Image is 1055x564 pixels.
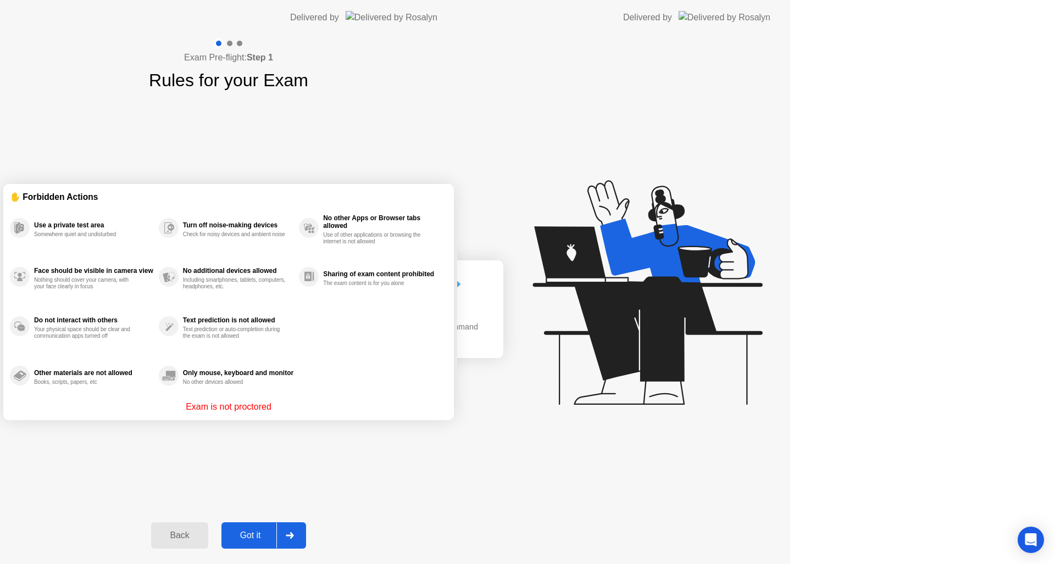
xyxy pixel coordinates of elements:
div: Text prediction or auto-completion during the exam is not allowed [183,326,287,339]
div: Sharing of exam content prohibited [323,270,442,278]
div: Including smartphones, tablets, computers, headphones, etc. [183,277,287,290]
button: Got it [221,522,306,549]
div: Delivered by [623,11,672,24]
div: Books, scripts, papers, etc [34,379,138,386]
div: Delivered by [290,11,339,24]
div: Face should be visible in camera view [34,267,153,275]
div: ✋ Forbidden Actions [10,191,447,203]
div: Your physical space should be clear and communication apps turned off [34,326,138,339]
div: Back [154,531,204,540]
div: Text prediction is not allowed [183,316,293,324]
div: Got it [225,531,276,540]
img: Delivered by Rosalyn [679,11,770,24]
div: The exam content is for you alone [323,280,427,287]
div: Check for noisy devices and ambient noise [183,231,287,238]
div: No other Apps or Browser tabs allowed [323,214,442,230]
div: Only mouse, keyboard and monitor [183,369,293,377]
div: Somewhere quiet and undisturbed [34,231,138,238]
div: Use a private test area [34,221,153,229]
div: Turn off noise-making devices [183,221,293,229]
h4: Exam Pre-flight: [184,51,273,64]
div: Nothing should cover your camera, with your face clearly in focus [34,277,138,290]
button: Back [151,522,208,549]
p: Exam is not proctored [186,400,271,414]
div: Open Intercom Messenger [1018,527,1044,553]
b: Step 1 [247,53,273,62]
div: Do not interact with others [34,316,153,324]
div: Use of other applications or browsing the internet is not allowed [323,232,427,245]
div: No additional devices allowed [183,267,293,275]
img: Delivered by Rosalyn [346,11,437,24]
div: No other devices allowed [183,379,287,386]
h1: Rules for your Exam [149,67,308,93]
div: Other materials are not allowed [34,369,153,377]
